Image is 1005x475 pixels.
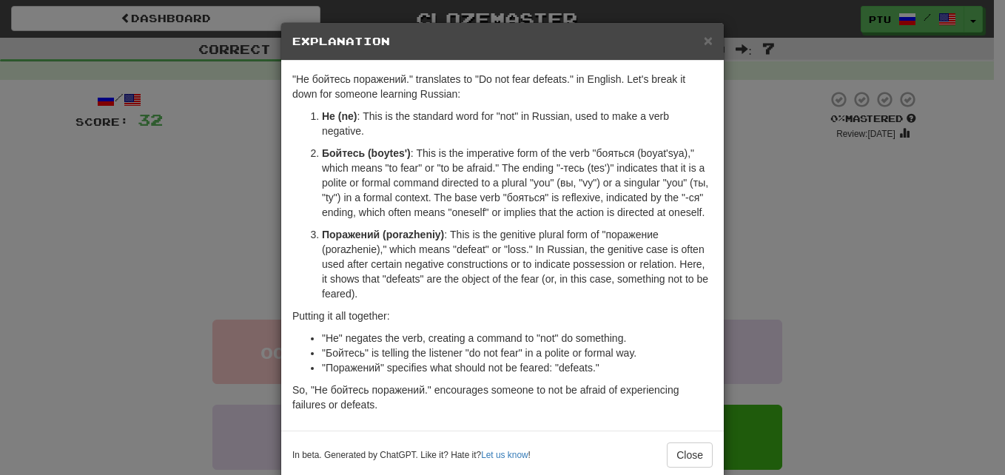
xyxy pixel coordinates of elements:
[322,109,713,138] p: : This is the standard word for "not" in Russian, used to make a verb negative.
[292,309,713,323] p: Putting it all together:
[322,331,713,346] li: "Не" negates the verb, creating a command to "not" do something.
[292,34,713,49] h5: Explanation
[292,449,531,462] small: In beta. Generated by ChatGPT. Like it? Hate it? !
[322,360,713,375] li: "Поражений" specifies what should not be feared: "defeats."
[322,110,357,122] strong: Не (ne)
[704,33,713,48] button: Close
[667,442,713,468] button: Close
[322,346,713,360] li: "Бойтесь" is telling the listener "do not fear" in a polite or formal way.
[481,450,528,460] a: Let us know
[322,147,411,159] strong: Бойтесь (boytes')
[704,32,713,49] span: ×
[322,229,444,240] strong: Поражений (porazheniy)
[322,227,713,301] p: : This is the genitive plural form of "поражение (porazhenie)," which means "defeat" or "loss." I...
[292,383,713,412] p: So, "Не бойтесь поражений." encourages someone to not be afraid of experiencing failures or defeats.
[322,146,713,220] p: : This is the imperative form of the verb "бояться (boyat'sya)," which means "to fear" or "to be ...
[292,72,713,101] p: "Не бойтесь поражений." translates to "Do not fear defeats." in English. Let's break it down for ...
